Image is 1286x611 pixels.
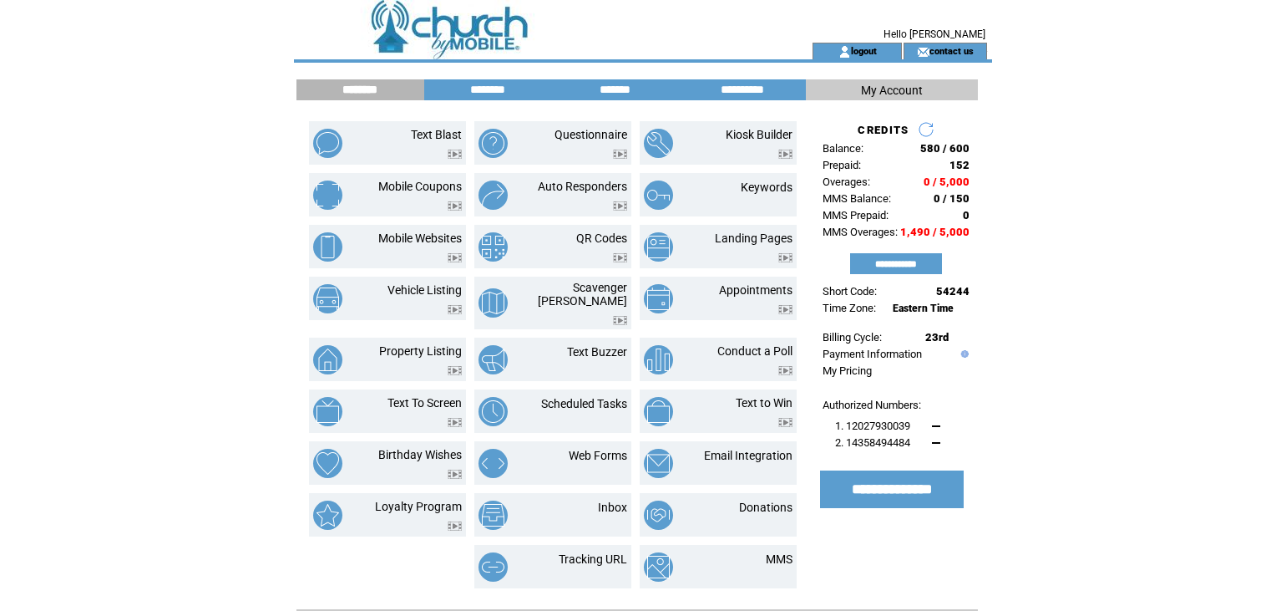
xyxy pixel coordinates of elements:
a: Mobile Websites [378,232,462,245]
span: 0 / 5,000 [924,176,970,188]
img: video.png [778,305,792,314]
img: mobile-websites.png [313,232,342,262]
img: account_icon.gif [838,45,851,59]
img: scheduled-tasks.png [478,397,508,426]
a: Kiosk Builder [726,128,792,141]
img: landing-pages.png [644,232,673,262]
img: video.png [448,418,462,427]
img: video.png [448,470,462,479]
a: Auto Responders [538,180,627,193]
img: qr-codes.png [478,232,508,262]
img: birthday-wishes.png [313,449,342,478]
img: video.png [613,253,627,262]
span: 23rd [925,331,949,344]
img: mobile-coupons.png [313,181,342,210]
img: video.png [448,253,462,262]
span: Authorized Numbers: [823,399,921,411]
span: MMS Overages: [823,226,898,238]
a: Email Integration [704,449,792,462]
img: loyalty-program.png [313,501,342,530]
a: Scheduled Tasks [541,397,627,410]
a: Property Listing [379,344,462,358]
img: scavenger-hunt.png [478,288,508,318]
img: appointments.png [644,284,673,313]
span: Prepaid: [823,159,861,171]
a: Keywords [741,181,792,194]
img: video.png [613,316,627,325]
img: auto-responders.png [478,181,508,210]
a: Landing Pages [715,232,792,245]
img: video.png [448,366,462,375]
a: Questionnaire [554,128,627,141]
img: video.png [448,150,462,159]
img: property-listing.png [313,345,342,374]
a: Loyalty Program [375,500,462,513]
span: 580 / 600 [920,142,970,155]
a: Conduct a Poll [717,344,792,358]
img: donations.png [644,501,673,530]
span: 2. 14358494484 [835,436,910,449]
span: Billing Cycle: [823,331,882,344]
a: QR Codes [576,232,627,245]
img: mms.png [644,552,673,582]
img: video.png [778,150,792,159]
a: Text Blast [411,128,462,141]
a: Vehicle Listing [387,283,462,297]
span: 54244 [936,285,970,298]
img: vehicle-listing.png [313,284,342,313]
img: video.png [778,418,792,427]
img: questionnaire.png [478,129,508,158]
span: 0 [963,209,970,221]
span: Overages: [823,176,870,188]
img: keywords.png [644,181,673,210]
span: Short Code: [823,285,877,298]
a: My Pricing [823,364,872,377]
img: conduct-a-poll.png [644,345,673,374]
span: MMS Balance: [823,192,891,205]
a: MMS [766,552,792,566]
a: contact us [929,45,974,56]
span: 1. 12027930039 [835,420,910,432]
span: CREDITS [858,124,909,136]
a: Text Buzzer [567,345,627,359]
span: Hello [PERSON_NAME] [883,28,985,40]
img: text-to-win.png [644,397,673,426]
img: text-buzzer.png [478,345,508,374]
img: video.png [448,305,462,314]
img: video.png [613,150,627,159]
img: text-to-screen.png [313,397,342,426]
img: video.png [778,366,792,375]
img: help.gif [957,350,969,358]
span: Eastern Time [893,303,954,314]
span: 152 [949,159,970,171]
a: Mobile Coupons [378,180,462,193]
span: Time Zone: [823,302,876,314]
a: Birthday Wishes [378,448,462,461]
span: Balance: [823,142,863,155]
a: Text to Win [736,396,792,410]
img: video.png [448,201,462,211]
img: web-forms.png [478,449,508,478]
img: video.png [778,253,792,262]
a: Donations [739,501,792,514]
a: logout [851,45,877,56]
span: 0 / 150 [934,192,970,205]
a: Text To Screen [387,396,462,410]
img: tracking-url.png [478,552,508,582]
img: contact_us_icon.gif [917,45,929,59]
img: video.png [448,522,462,531]
img: kiosk-builder.png [644,129,673,158]
span: My Account [861,84,923,97]
img: email-integration.png [644,449,673,478]
img: inbox.png [478,501,508,530]
a: Tracking URL [559,552,627,566]
a: Inbox [598,501,627,514]
a: Web Forms [569,449,627,462]
a: Payment Information [823,348,922,360]
span: MMS Prepaid: [823,209,889,221]
span: 1,490 / 5,000 [900,226,970,238]
a: Scavenger [PERSON_NAME] [538,281,627,308]
img: video.png [613,201,627,211]
img: text-blast.png [313,129,342,158]
a: Appointments [719,283,792,297]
